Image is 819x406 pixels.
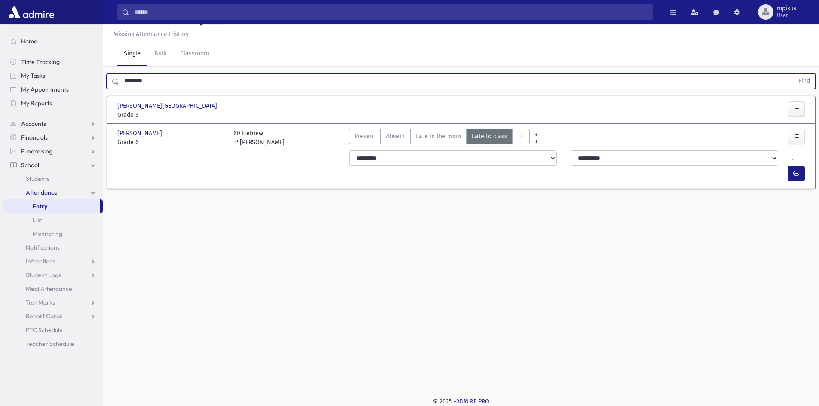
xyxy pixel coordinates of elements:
[117,138,225,147] span: Grade 6
[3,213,103,227] a: List
[113,31,189,38] u: Missing Attendance History
[21,58,60,66] span: Time Tracking
[3,199,100,213] a: Entry
[21,72,45,79] span: My Tasks
[3,82,103,96] a: My Appointments
[793,74,815,89] button: Find
[3,309,103,323] a: Report Cards
[777,12,797,19] span: User
[21,99,52,107] span: My Reports
[3,34,103,48] a: Home
[3,296,103,309] a: Test Marks
[3,117,103,131] a: Accounts
[3,282,103,296] a: Meal Attendance
[3,254,103,268] a: Infractions
[416,132,461,141] span: Late in the morn
[147,42,173,66] a: Bulk
[173,42,216,66] a: Classroom
[110,31,189,38] a: Missing Attendance History
[386,132,405,141] span: Absent
[117,101,219,110] span: [PERSON_NAME][GEOGRAPHIC_DATA]
[3,69,103,82] a: My Tasks
[3,158,103,172] a: School
[21,134,48,141] span: Financials
[21,37,37,45] span: Home
[33,230,62,238] span: Monitoring
[3,227,103,241] a: Monitoring
[26,285,72,293] span: Meal Attendance
[3,268,103,282] a: Student Logs
[3,186,103,199] a: Attendance
[26,189,58,196] span: Attendance
[354,132,375,141] span: Present
[21,161,39,169] span: School
[3,144,103,158] a: Fundraising
[33,216,42,224] span: List
[3,55,103,69] a: Time Tracking
[3,241,103,254] a: Notifications
[117,397,805,406] div: © 2025 -
[21,147,52,155] span: Fundraising
[26,257,55,265] span: Infractions
[21,85,69,93] span: My Appointments
[3,96,103,110] a: My Reports
[26,244,60,251] span: Notifications
[777,5,797,12] span: mpikus
[3,131,103,144] a: Financials
[26,271,61,279] span: Student Logs
[3,323,103,337] a: PTC Schedule
[117,42,147,66] a: Single
[117,110,225,119] span: Grade 3
[117,129,164,138] span: [PERSON_NAME]
[21,120,46,128] span: Accounts
[233,129,285,147] div: 6D Hebrew ר' [PERSON_NAME]
[3,337,103,351] a: Teacher Schedule
[129,4,652,20] input: Search
[26,299,55,306] span: Test Marks
[7,3,56,21] img: AdmirePro
[26,340,74,348] span: Teacher Schedule
[26,175,49,183] span: Students
[33,202,47,210] span: Entry
[349,129,530,147] div: AttTypes
[3,172,103,186] a: Students
[26,312,62,320] span: Report Cards
[472,132,507,141] span: Late to class
[26,326,63,334] span: PTC Schedule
